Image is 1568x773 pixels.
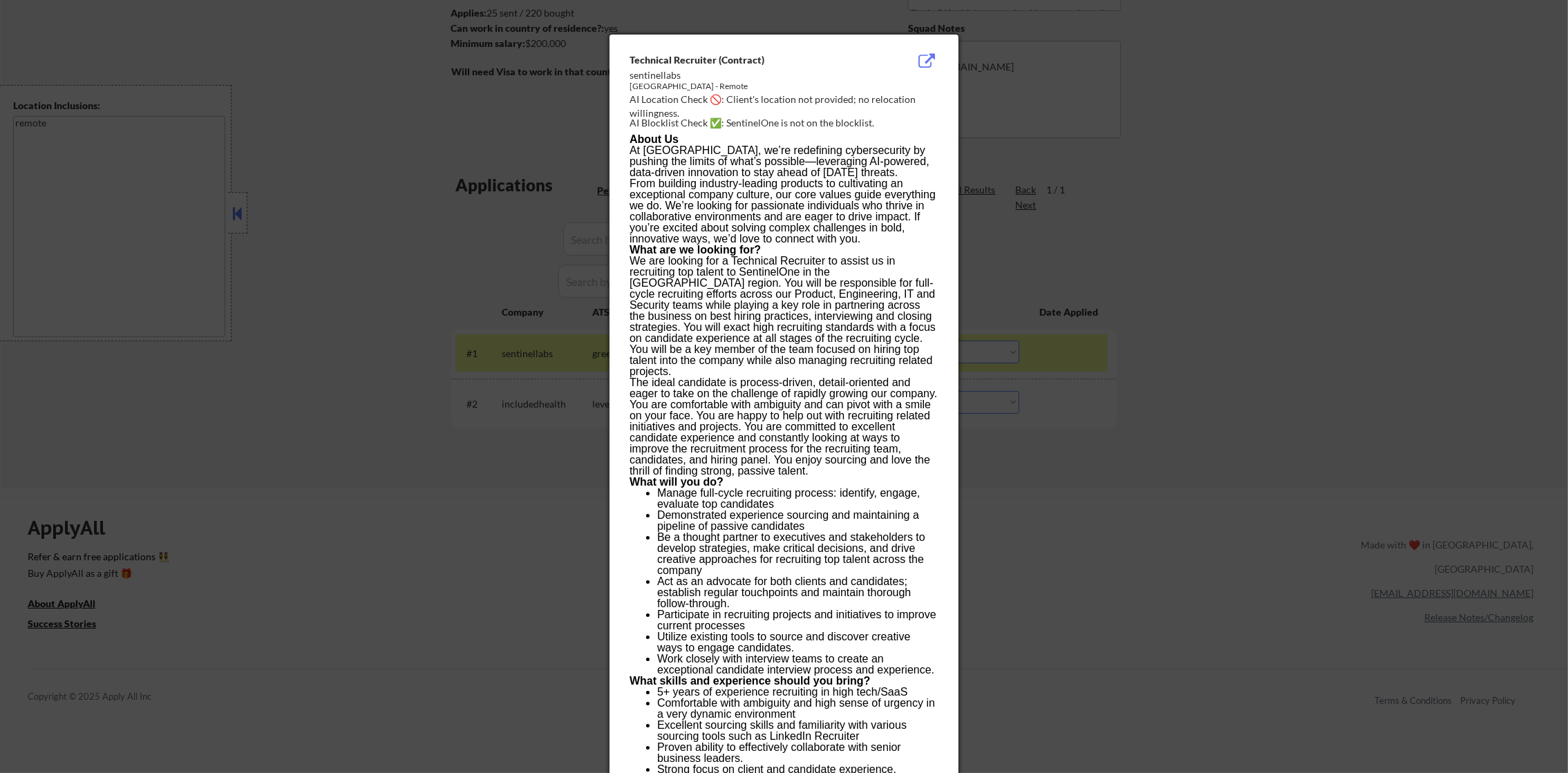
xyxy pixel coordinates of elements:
span: Participate in recruiting projects and initiatives to improve current processes [657,609,936,631]
span: Manage full-cycle recruiting process: identify, engage, evaluate top candidates [657,487,920,510]
strong: What are we looking for? [630,244,761,256]
div: [GEOGRAPHIC_DATA] - Remote [630,81,869,93]
span: 5+ years of experience recruiting in high tech/SaaS [657,686,907,698]
strong: What skills and experience should you bring? [630,675,871,687]
span: Excellent sourcing skills and familiarity with various sourcing tools such as LinkedIn Recruiter [657,719,907,742]
span: Demonstrated experience sourcing and maintaining a pipeline of passive candidates [657,509,919,532]
div: sentinellabs [630,68,869,82]
span: We are looking for a Technical Recruiter to assist us in recruiting top talent to SentinelOne in ... [630,255,936,377]
span: Act as an advocate for both clients and candidates; establish regular touchpoints and maintain th... [657,575,911,609]
span: The ideal candidate is process-driven, detail-oriented and eager to take on the challenge of rapi... [630,376,937,477]
span: Proven ability to effectively collaborate with senior business leaders. [657,741,901,764]
p: At [GEOGRAPHIC_DATA], we’re redefining cybersecurity by pushing the limits of what’s possible—lev... [630,145,938,178]
div: Technical Recruiter (Contract) [630,53,869,67]
span: Work closely with interview teams to create an exceptional candidate interview process and experi... [657,653,934,676]
strong: About Us [630,133,679,145]
div: AI Location Check 🚫: Client's location not provided; no relocation willingness. [630,93,944,120]
span: Utilize existing tools to source and discover creative ways to engage candidates. [657,631,910,653]
div: AI Blocklist Check ✅: SentinelOne is not on the blocklist. [630,116,944,130]
span: Be a thought partner to executives and stakeholders to develop strategies, make critical decision... [657,531,925,576]
strong: What will you do? [630,476,724,488]
span: Comfortable with ambiguity and high sense of urgency in a very dynamic environment [657,697,935,720]
p: From building industry-leading products to cultivating an exceptional company culture, our core v... [630,178,938,245]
